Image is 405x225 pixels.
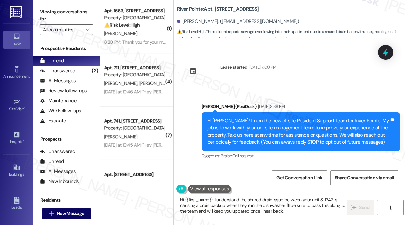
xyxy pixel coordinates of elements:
div: Apt. [STREET_ADDRESS] [104,171,166,178]
div: [PERSON_NAME] (ResiDesk) [202,103,400,112]
span: Praise , [221,153,232,159]
div: Apt. 1663, [STREET_ADDRESS] [104,7,166,14]
div: Property: [GEOGRAPHIC_DATA] [104,125,166,132]
div: [PERSON_NAME]. ([EMAIL_ADDRESS][DOMAIN_NAME]) [177,18,299,25]
span: Send [359,204,369,211]
i:  [388,205,393,210]
span: [PERSON_NAME] [104,30,137,36]
div: Unanswered [40,67,75,74]
i:  [86,27,89,32]
button: New Message [42,208,91,219]
div: Apt. 741, [STREET_ADDRESS] [104,118,166,125]
input: All communities [43,24,82,35]
div: Maintenance [40,97,77,104]
span: Share Conversation via email [335,174,394,181]
button: Get Conversation Link [272,170,327,185]
div: Property: [GEOGRAPHIC_DATA] [104,71,166,78]
div: All Messages [40,168,76,175]
div: Escalate [40,117,66,124]
div: Hi [PERSON_NAME]! I'm on the new offsite Resident Support Team for River Pointe. My job is to wor... [207,117,390,146]
span: : The resident reports sewage overflowing into their apartment due to a shared drain issue with a... [177,28,405,43]
div: Apt. 711, [STREET_ADDRESS] [104,64,166,71]
div: Property: [GEOGRAPHIC_DATA] [104,14,166,21]
a: Buildings [3,162,30,180]
strong: ⚠️ Risk Level: High [104,22,140,28]
div: Lease started [220,64,248,71]
a: Leads [3,195,30,213]
button: Share Conversation via email [330,170,398,185]
span: [PERSON_NAME] [104,80,139,86]
a: Inbox [3,31,30,49]
div: [DATE] 3:38 PM [256,103,285,110]
b: River Pointe: Apt. [STREET_ADDRESS] [177,6,259,13]
div: Unread [40,158,64,165]
label: Viewing conversations for [40,7,93,24]
button: Send [347,200,374,215]
span: • [24,106,25,110]
span: Get Conversation Link [276,174,322,181]
div: Prospects + Residents [33,45,100,52]
textarea: Hi {{first_name}}, I understand the shared drain issue between your unit & 1342 is causing a drai... [177,195,350,220]
div: New Inbounds [40,178,79,185]
img: ResiDesk Logo [10,6,23,18]
div: Prospects [33,136,100,143]
div: Review follow-ups [40,87,87,94]
div: WO Follow-ups [40,107,81,114]
i:  [351,205,356,210]
div: Unanswered [40,148,75,155]
span: • [30,73,31,78]
a: Insights • [3,129,30,147]
a: Site Visit • [3,96,30,114]
span: [PERSON_NAME] [139,80,173,86]
i:  [49,211,54,216]
strong: ⚠️ Risk Level: High [177,29,205,34]
div: Residents [33,197,100,204]
div: [DATE] 7:00 PM [248,64,277,71]
span: New Message [57,210,84,217]
div: Unread [40,57,64,64]
div: Tagged as: [202,151,400,161]
span: • [23,138,24,143]
span: [PERSON_NAME] [104,134,137,140]
div: (2) [90,66,100,76]
div: All Messages [40,77,76,84]
span: Call request [232,153,253,159]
